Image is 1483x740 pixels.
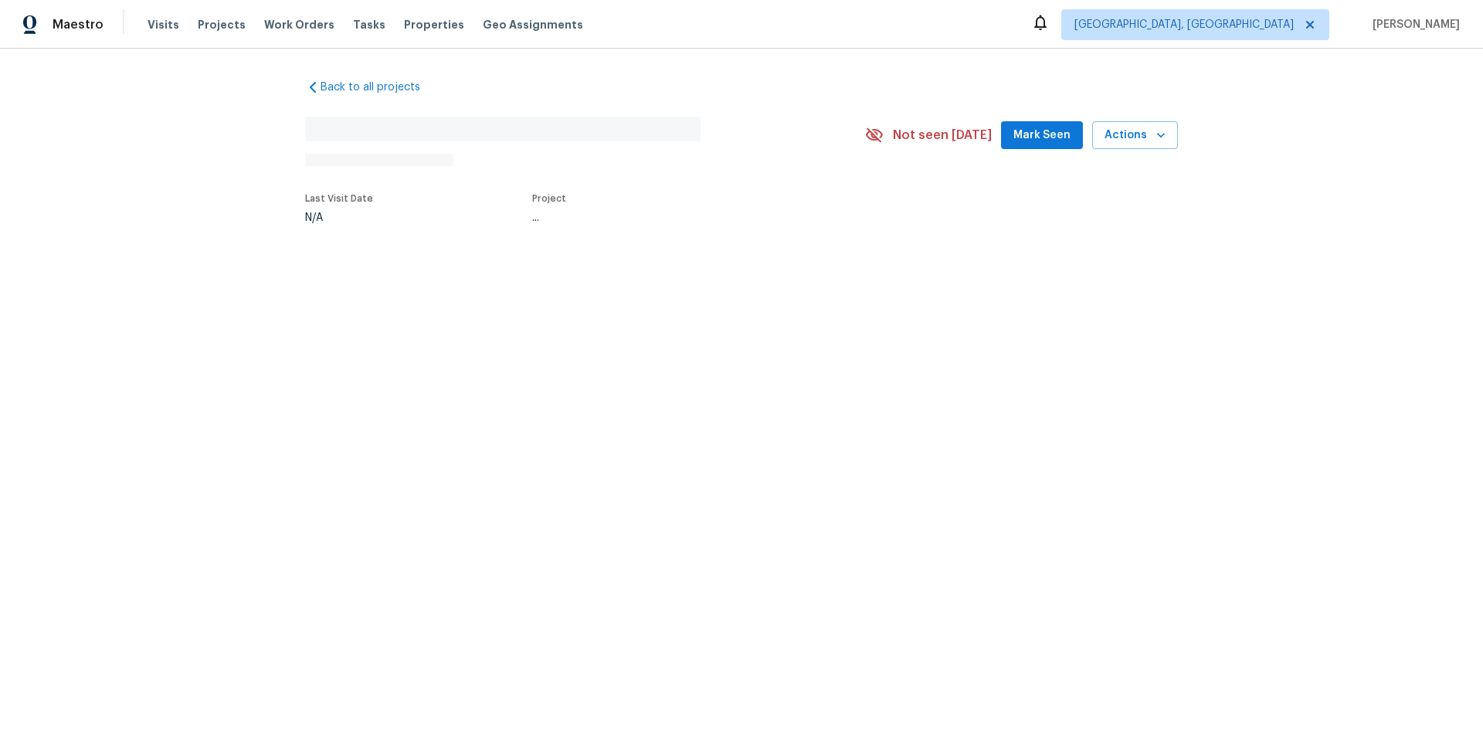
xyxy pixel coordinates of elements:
[1074,17,1294,32] span: [GEOGRAPHIC_DATA], [GEOGRAPHIC_DATA]
[53,17,104,32] span: Maestro
[893,127,992,143] span: Not seen [DATE]
[532,212,829,223] div: ...
[1092,121,1178,150] button: Actions
[148,17,179,32] span: Visits
[1001,121,1083,150] button: Mark Seen
[1105,126,1166,145] span: Actions
[483,17,583,32] span: Geo Assignments
[1013,126,1071,145] span: Mark Seen
[305,80,453,95] a: Back to all projects
[305,212,373,223] div: N/A
[198,17,246,32] span: Projects
[264,17,334,32] span: Work Orders
[532,194,566,203] span: Project
[404,17,464,32] span: Properties
[353,19,385,30] span: Tasks
[1366,17,1460,32] span: [PERSON_NAME]
[305,194,373,203] span: Last Visit Date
